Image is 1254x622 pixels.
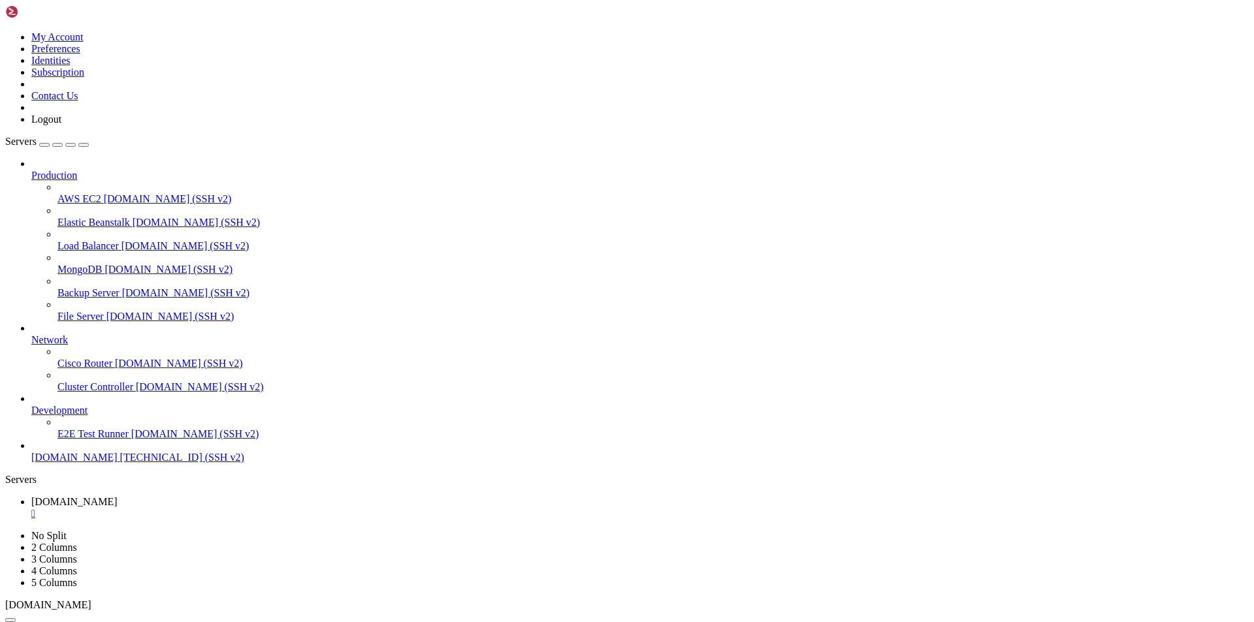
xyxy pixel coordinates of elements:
a: Preferences [31,43,80,54]
li: Load Balancer [DOMAIN_NAME] (SSH v2) [57,228,1249,252]
li: E2E Test Runner [DOMAIN_NAME] (SSH v2) [57,416,1249,440]
span: [DOMAIN_NAME] (SSH v2) [121,240,249,251]
span: [DOMAIN_NAME] (SSH v2) [131,428,259,439]
span: [DOMAIN_NAME] (SSH v2) [104,264,233,275]
span: Load Balancer [57,240,119,251]
span: [TECHNICAL_ID] (SSH v2) [120,452,244,463]
span: MongoDB [57,264,102,275]
a: E2E Test Runner [DOMAIN_NAME] (SSH v2) [57,428,1249,440]
span: [DOMAIN_NAME] (SSH v2) [104,193,232,204]
a: Network [31,334,1249,346]
span: [DOMAIN_NAME] (SSH v2) [106,311,234,322]
span: Cluster Controller [57,381,133,392]
a: 5 Columns [31,577,77,588]
a: 4 Columns [31,565,77,576]
li: Production [31,158,1249,322]
span: [DOMAIN_NAME] (SSH v2) [115,358,243,369]
span: Network [31,334,68,345]
li: MongoDB [DOMAIN_NAME] (SSH v2) [57,252,1249,275]
li: File Server [DOMAIN_NAME] (SSH v2) [57,299,1249,322]
a: Cluster Controller [DOMAIN_NAME] (SSH v2) [57,381,1249,393]
a: vps130383.whmpanels.com [31,496,1249,520]
span: [DOMAIN_NAME] [31,452,118,463]
a: My Account [31,31,84,42]
a: File Server [DOMAIN_NAME] (SSH v2) [57,311,1249,322]
li: [DOMAIN_NAME] [TECHNICAL_ID] (SSH v2) [31,440,1249,463]
a: MongoDB [DOMAIN_NAME] (SSH v2) [57,264,1249,275]
a: Backup Server [DOMAIN_NAME] (SSH v2) [57,287,1249,299]
a: No Split [31,530,67,541]
a: Servers [5,136,89,147]
a: Production [31,170,1249,181]
a: Cisco Router [DOMAIN_NAME] (SSH v2) [57,358,1249,369]
span: Backup Server [57,287,120,298]
li: Network [31,322,1249,393]
a: Contact Us [31,90,78,101]
span: [DOMAIN_NAME] (SSH v2) [133,217,261,228]
a: Identities [31,55,71,66]
span: AWS EC2 [57,193,101,204]
a: Load Balancer [DOMAIN_NAME] (SSH v2) [57,240,1249,252]
li: Cisco Router [DOMAIN_NAME] (SSH v2) [57,346,1249,369]
a: 3 Columns [31,553,77,565]
img: Shellngn [5,5,80,18]
a: Elastic Beanstalk [DOMAIN_NAME] (SSH v2) [57,217,1249,228]
span: [DOMAIN_NAME] (SSH v2) [136,381,264,392]
a: [DOMAIN_NAME] [TECHNICAL_ID] (SSH v2) [31,452,1249,463]
span: [DOMAIN_NAME] [5,599,91,610]
a: Subscription [31,67,84,78]
li: AWS EC2 [DOMAIN_NAME] (SSH v2) [57,181,1249,205]
span: E2E Test Runner [57,428,129,439]
li: Development [31,393,1249,440]
a: Development [31,405,1249,416]
a:  [31,508,1249,520]
a: 2 Columns [31,542,77,553]
a: Logout [31,114,61,125]
span: Cisco Router [57,358,112,369]
a: AWS EC2 [DOMAIN_NAME] (SSH v2) [57,193,1249,205]
div: Servers [5,474,1249,486]
li: Cluster Controller [DOMAIN_NAME] (SSH v2) [57,369,1249,393]
span: File Server [57,311,104,322]
span: [DOMAIN_NAME] (SSH v2) [122,287,250,298]
li: Backup Server [DOMAIN_NAME] (SSH v2) [57,275,1249,299]
span: Elastic Beanstalk [57,217,130,228]
span: Production [31,170,77,181]
span: Servers [5,136,37,147]
span: [DOMAIN_NAME] [31,496,118,507]
span: Development [31,405,88,416]
li: Elastic Beanstalk [DOMAIN_NAME] (SSH v2) [57,205,1249,228]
